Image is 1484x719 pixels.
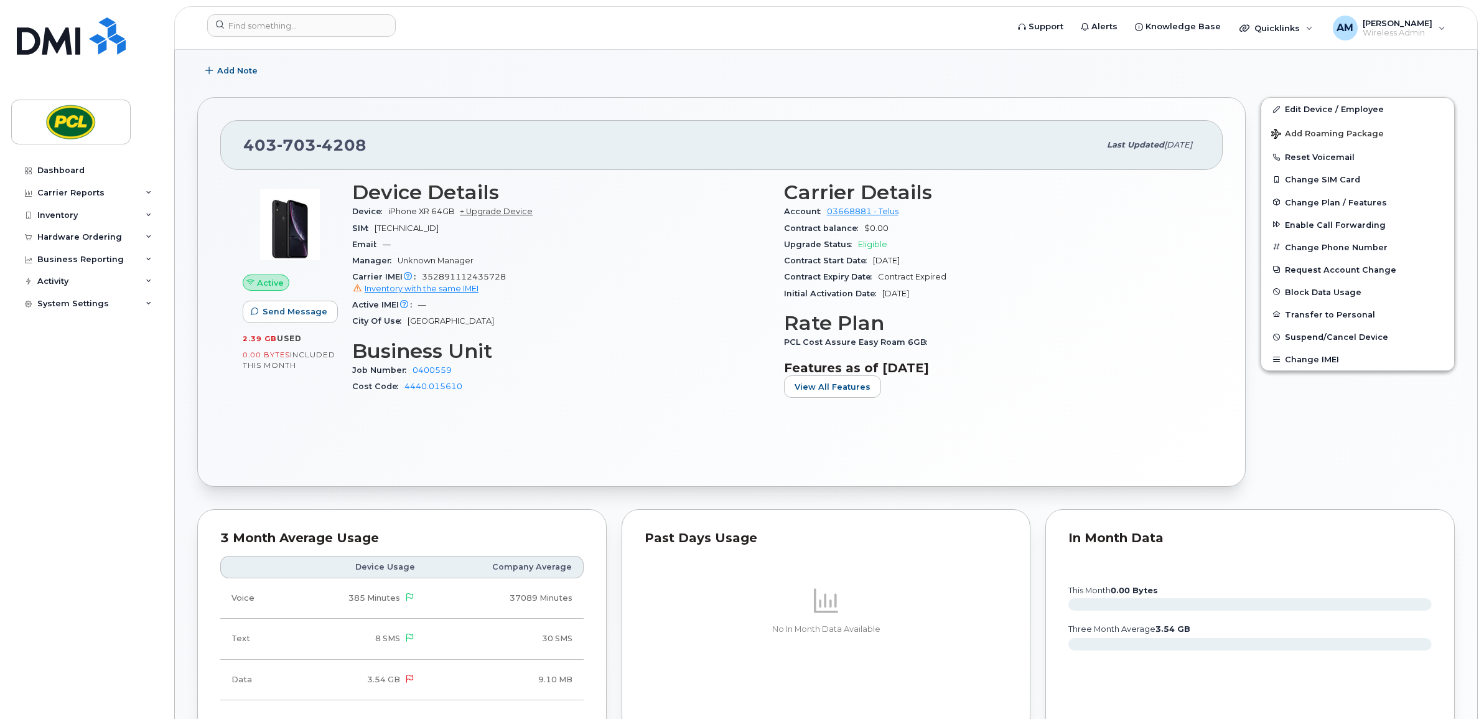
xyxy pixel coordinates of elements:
span: Alerts [1091,21,1118,33]
td: 30 SMS [426,619,584,659]
span: Contract Expiry Date [784,272,878,281]
span: [PERSON_NAME] [1363,18,1432,28]
span: Enable Call Forwarding [1285,220,1386,229]
div: Ajay Meena [1324,16,1454,40]
span: Upgrade Status [784,240,858,249]
span: Add Note [217,65,258,77]
button: Send Message [243,301,338,323]
span: [GEOGRAPHIC_DATA] [408,316,494,326]
span: Eligible [858,240,887,249]
h3: Carrier Details [784,181,1201,204]
td: Voice [220,578,290,619]
tspan: 0.00 Bytes [1111,586,1158,595]
a: 0400559 [413,365,452,375]
h3: Business Unit [352,340,769,362]
tspan: 3.54 GB [1155,624,1190,634]
span: 403 [243,136,366,154]
span: 0.00 Bytes [243,350,290,359]
span: [DATE] [873,256,900,265]
td: Data [220,660,290,700]
a: Inventory with the same IMEI [352,284,478,293]
span: iPhone XR 64GB [388,207,455,216]
span: Contract Expired [878,272,946,281]
h3: Features as of [DATE] [784,360,1201,375]
span: Active IMEI [352,300,418,309]
span: Suspend/Cancel Device [1285,332,1388,342]
span: [TECHNICAL_ID] [375,223,439,233]
img: image20231002-4137094-15xy9hn.jpeg [253,187,327,262]
span: 4208 [316,136,366,154]
span: Send Message [263,306,327,317]
span: Contract balance [784,223,864,233]
h3: Rate Plan [784,312,1201,334]
span: PCL Cost Assure Easy Roam 6GB [784,337,933,347]
span: Initial Activation Date [784,289,882,298]
a: 03668881 - Telus [827,207,898,216]
a: 4440.015610 [404,382,462,391]
button: Add Roaming Package [1261,120,1454,146]
text: this month [1068,586,1158,595]
span: Job Number [352,365,413,375]
a: Edit Device / Employee [1261,98,1454,120]
span: $0.00 [864,223,889,233]
a: Knowledge Base [1126,14,1230,39]
span: 3.54 GB [367,675,400,684]
button: Change Phone Number [1261,236,1454,258]
a: Alerts [1072,14,1126,39]
button: Suspend/Cancel Device [1261,326,1454,348]
span: Inventory with the same IMEI [365,284,478,293]
div: In Month Data [1068,532,1432,545]
span: 703 [277,136,316,154]
button: Change Plan / Features [1261,191,1454,214]
span: Manager [352,256,398,265]
th: Device Usage [290,556,426,578]
span: AM [1337,21,1353,35]
a: + Upgrade Device [460,207,533,216]
button: Request Account Change [1261,258,1454,281]
span: Active [257,277,284,289]
span: 352891112435728 [352,272,769,294]
th: Company Average [426,556,584,578]
span: Device [352,207,388,216]
span: used [277,334,302,343]
span: Support [1029,21,1063,33]
span: Wireless Admin [1363,28,1432,38]
span: 385 Minutes [348,593,400,603]
span: Account [784,207,827,216]
span: 8 SMS [375,634,400,643]
span: Add Roaming Package [1271,129,1384,141]
td: 37089 Minutes [426,578,584,619]
text: three month average [1068,624,1190,634]
button: Change SIM Card [1261,168,1454,190]
input: Find something... [207,14,396,37]
span: Cost Code [352,382,404,391]
span: View All Features [795,381,870,393]
a: Support [1009,14,1072,39]
span: Unknown Manager [398,256,474,265]
button: View All Features [784,375,881,398]
span: City Of Use [352,316,408,326]
h3: Device Details [352,181,769,204]
button: Reset Voicemail [1261,146,1454,168]
div: Quicklinks [1231,16,1322,40]
span: [DATE] [1164,140,1192,149]
div: Past Days Usage [645,532,1008,545]
span: Last updated [1107,140,1164,149]
button: Change IMEI [1261,348,1454,370]
span: Quicklinks [1254,23,1300,33]
span: SIM [352,223,375,233]
span: Email [352,240,383,249]
span: — [383,240,391,249]
span: Knowledge Base [1146,21,1221,33]
p: No In Month Data Available [645,624,1008,635]
span: — [418,300,426,309]
div: 3 Month Average Usage [220,532,584,545]
button: Add Note [197,60,268,82]
span: 2.39 GB [243,334,277,343]
button: Transfer to Personal [1261,303,1454,326]
span: [DATE] [882,289,909,298]
span: Contract Start Date [784,256,873,265]
span: Change Plan / Features [1285,197,1387,207]
td: 9.10 MB [426,660,584,700]
button: Enable Call Forwarding [1261,214,1454,236]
